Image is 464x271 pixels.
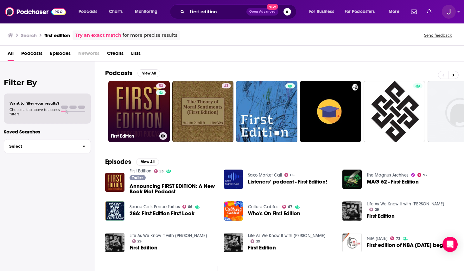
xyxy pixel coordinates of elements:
button: Send feedback [422,33,454,38]
span: Want to filter your results? [10,101,60,106]
button: open menu [305,7,342,17]
span: Logged in as josephpapapr [442,5,456,19]
span: 29 [375,208,379,211]
span: Lists [131,48,141,61]
span: All [8,48,14,61]
button: Open AdvancedNew [246,8,278,16]
a: Try an exact match [75,32,121,39]
span: 65 [290,174,295,177]
a: Announcing FIRST EDITION: A New Book Riot Podcast [130,184,216,194]
button: Select [4,139,91,153]
span: 66 [188,205,192,208]
p: Saved Searches [4,129,91,135]
span: Charts [109,7,123,16]
img: 286: First Edition First Look [105,201,124,221]
img: First Edition [105,233,124,252]
span: New [267,4,278,10]
a: Who's On First Edition [248,211,300,216]
a: Life As We Know It with Tom Walton [248,233,326,238]
a: Episodes [50,48,71,61]
span: For Podcasters [345,7,375,16]
div: Open Intercom Messenger [442,237,458,252]
span: Select [4,144,77,148]
a: 66 [182,205,193,209]
span: 53 [159,170,164,173]
a: Credits [107,48,124,61]
a: Who's On First Edition [224,201,243,221]
a: 53 [154,169,164,173]
a: 65 [284,173,295,177]
a: Life As We Know It with Tom Walton [367,201,444,207]
a: The Magnus Archives [367,172,409,178]
h2: Filter By [4,78,91,87]
a: First Edition [130,245,157,250]
span: First edition of NBA [DATE] begins! [367,242,452,248]
a: Culture Gabfest [248,204,280,210]
span: 41 [224,83,228,89]
span: 29 [256,240,260,243]
h2: Episodes [105,158,131,166]
h2: Podcasts [105,69,132,77]
button: View All [136,158,159,166]
img: First Edition [224,233,243,252]
span: Networks [78,48,99,61]
h3: First Edition [111,133,157,139]
img: MAG 62 - First Edition [342,170,362,189]
a: First edition of NBA Today begins! [367,242,452,248]
span: Trailer [132,176,143,180]
button: View All [137,69,160,77]
img: Listeners’ podcast - First Edition! [224,170,243,189]
a: First Edition [130,168,151,174]
a: 29 [132,239,142,243]
a: Listeners’ podcast - First Edition! [248,179,327,184]
a: Life As We Know It with Tom Walton [130,233,207,238]
a: First Edition [367,213,395,219]
a: 53 [156,83,166,88]
h3: first edition [44,32,70,38]
span: for more precise results [123,32,177,39]
input: Search podcasts, credits, & more... [187,7,246,17]
a: Podcasts [21,48,42,61]
a: 92 [417,173,427,177]
span: 29 [137,240,142,243]
div: Search podcasts, credits, & more... [176,4,302,19]
img: First edition of NBA Today begins! [342,233,362,252]
span: 92 [423,174,427,177]
span: Podcasts [79,7,97,16]
a: Space Cats Peace Turtles [130,204,180,210]
span: First Edition [248,245,276,250]
span: More [389,7,399,16]
span: 53 [159,83,163,89]
span: For Business [309,7,334,16]
img: Announcing FIRST EDITION: A New Book Riot Podcast [105,173,124,192]
span: Choose a tab above to access filters. [10,107,60,116]
span: Open Advanced [249,10,276,13]
a: Show notifications dropdown [424,6,434,17]
button: open menu [74,7,105,17]
a: NBA Today [367,236,388,241]
a: 29 [369,208,379,211]
button: open menu [340,7,384,17]
button: open menu [384,7,407,17]
a: 53First Edition [108,81,170,142]
a: MAG 62 - First Edition [367,179,419,184]
a: First Edition [342,201,362,221]
a: Podchaser - Follow, Share and Rate Podcasts [5,6,66,18]
a: 286: First Edition First Look [130,211,194,216]
button: Show profile menu [442,5,456,19]
a: 29 [251,239,260,243]
a: EpisodesView All [105,158,159,166]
